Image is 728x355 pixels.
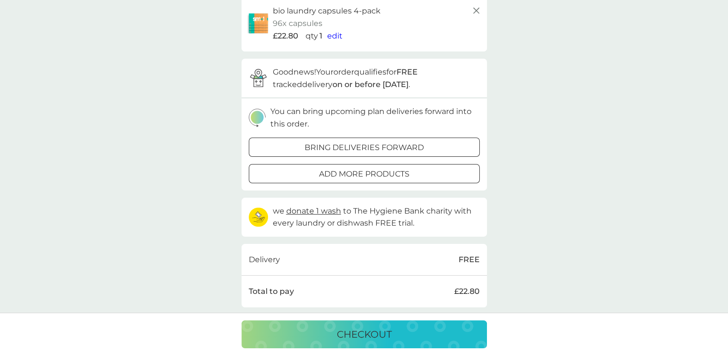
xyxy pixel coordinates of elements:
[273,5,381,17] p: bio laundry capsules 4-pack
[249,109,266,127] img: delivery-schedule.svg
[327,30,343,42] button: edit
[270,105,480,130] p: You can bring upcoming plan deliveries forward into this order.
[459,254,480,266] p: FREE
[249,254,280,266] p: Delivery
[273,205,480,229] p: we to The Hygiene Bank charity with every laundry or dishwash FREE trial.
[332,80,409,89] strong: on or before [DATE]
[396,67,418,76] strong: FREE
[273,66,480,90] p: Good news! Your order qualifies for tracked delivery .
[319,30,322,42] p: 1
[306,30,318,42] p: qty
[337,327,392,342] p: checkout
[327,31,343,40] span: edit
[249,138,480,157] button: bring deliveries forward
[273,17,322,30] p: 96x capsules
[319,168,409,180] p: add more products
[242,320,487,348] button: checkout
[286,206,341,216] span: donate 1 wash
[249,164,480,183] button: add more products
[454,285,480,298] p: £22.80
[249,285,294,298] p: Total to pay
[273,30,298,42] span: £22.80
[305,141,424,154] p: bring deliveries forward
